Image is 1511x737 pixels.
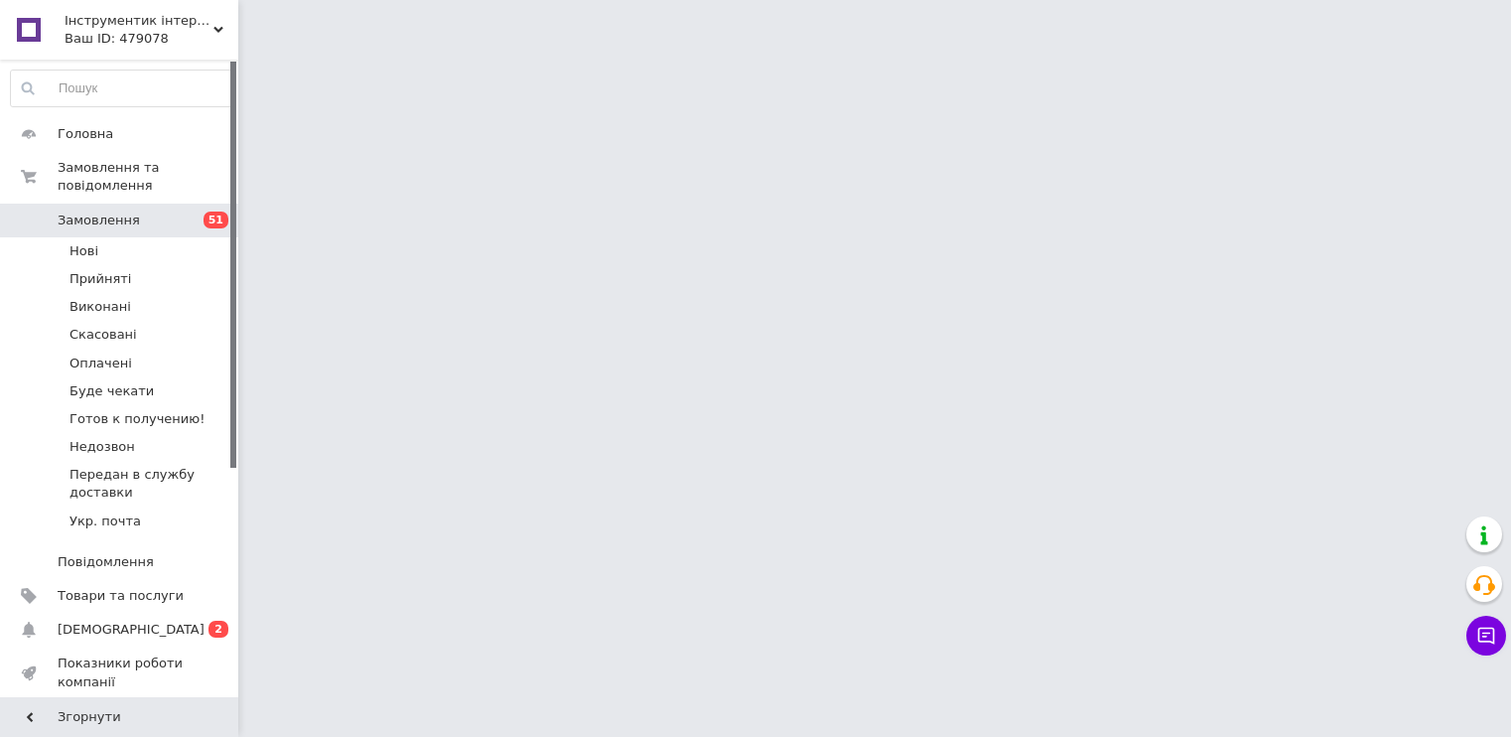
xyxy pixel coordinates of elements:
span: Буде чекати [69,382,154,400]
span: 2 [208,621,228,638]
span: Недозвон [69,438,135,456]
span: Оплачені [69,355,132,372]
span: Готов к получению! [69,410,205,428]
span: Передан в службу доставки [69,466,232,502]
div: Ваш ID: 479078 [65,30,238,48]
span: Головна [58,125,113,143]
span: Замовлення [58,212,140,229]
span: Показники роботи компанії [58,655,184,690]
span: Замовлення та повідомлення [58,159,238,195]
span: Повідомлення [58,553,154,571]
span: Укр. почта [69,513,141,530]
span: Прийняті [69,270,131,288]
span: Товари та послуги [58,587,184,605]
span: [DEMOGRAPHIC_DATA] [58,621,205,639]
input: Пошук [11,71,233,106]
span: Інструментик інтернет-магазин [65,12,213,30]
span: Виконані [69,298,131,316]
button: Чат з покупцем [1466,616,1506,656]
span: Нові [69,242,98,260]
span: 51 [204,212,228,228]
span: Скасовані [69,326,137,344]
